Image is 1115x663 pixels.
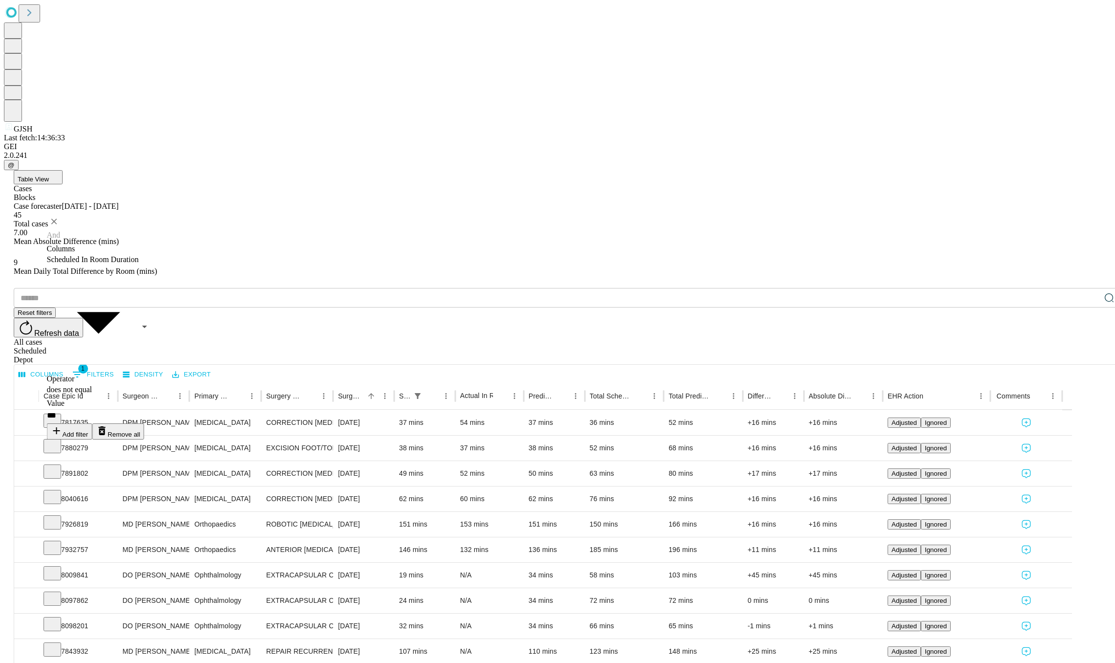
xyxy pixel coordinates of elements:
[123,588,185,613] div: DO [PERSON_NAME]
[399,436,450,461] div: 38 mins
[4,142,1111,151] div: GEI
[399,486,450,511] div: 62 mins
[529,436,580,461] div: 38 mins
[590,392,633,400] div: Total Scheduled Duration
[924,389,938,403] button: Sort
[14,228,27,237] span: 7.00
[590,486,659,511] div: 76 mins
[123,512,185,537] div: MD [PERSON_NAME] [PERSON_NAME] Md
[460,512,519,537] div: 153 mins
[123,436,185,461] div: DPM [PERSON_NAME] [PERSON_NAME]
[590,537,659,562] div: 185 mins
[634,389,647,403] button: Sort
[399,537,450,562] div: 146 mins
[266,486,328,511] div: CORRECTION [MEDICAL_DATA], CHIELECTOMY WITHOUT IMPLANT
[47,244,75,253] label: Columns
[1046,389,1060,403] button: Menu
[529,614,580,639] div: 34 mins
[529,461,580,486] div: 50 mins
[47,399,65,407] label: Value
[194,461,256,486] div: [MEDICAL_DATA]
[590,563,659,588] div: 58 mins
[338,461,389,486] div: [DATE]
[8,161,15,169] span: @
[231,389,245,403] button: Sort
[123,537,185,562] div: MD [PERSON_NAME] [PERSON_NAME] Md
[892,597,917,604] span: Adjusted
[892,470,917,477] span: Adjusted
[460,486,519,511] div: 60 mins
[123,461,185,486] div: DPM [PERSON_NAME] [PERSON_NAME]
[266,410,328,435] div: CORRECTION [MEDICAL_DATA]
[669,392,712,400] div: Total Predicted Duration
[460,588,519,613] div: N/A
[62,202,118,210] span: [DATE] - [DATE]
[997,392,1030,400] div: Comments
[34,329,79,337] span: Refresh data
[44,461,113,486] div: 7891802
[266,512,328,537] div: ROBOTIC [MEDICAL_DATA] KNEE TOTAL
[44,563,113,588] div: 8009841
[809,614,878,639] div: +1 mins
[774,389,788,403] button: Sort
[529,410,580,435] div: 37 mins
[669,588,738,613] div: 72 mins
[173,389,187,403] button: Menu
[748,563,799,588] div: +45 mins
[411,389,424,403] div: 1 active filter
[19,542,34,559] button: Expand
[399,614,450,639] div: 32 mins
[809,461,878,486] div: +17 mins
[669,537,738,562] div: 196 mins
[44,392,83,400] div: Case Epic Id
[338,614,389,639] div: [DATE]
[892,444,917,452] span: Adjusted
[888,392,923,400] div: EHR Action
[460,563,519,588] div: N/A
[748,461,799,486] div: +17 mins
[19,465,34,483] button: Expand
[529,588,580,613] div: 34 mins
[425,389,439,403] button: Sort
[892,546,917,553] span: Adjusted
[123,563,185,588] div: DO [PERSON_NAME]
[338,512,389,537] div: [DATE]
[19,491,34,508] button: Expand
[853,389,867,403] button: Sort
[194,410,256,435] div: [MEDICAL_DATA]
[266,563,328,588] div: EXTRACAPSULAR CATARACT REMOVAL WITH [MEDICAL_DATA]
[669,486,738,511] div: 92 mins
[892,521,917,528] span: Adjusted
[925,521,947,528] span: Ignored
[14,237,119,245] span: Mean Absolute Difference (mins)
[399,512,450,537] div: 151 mins
[19,516,34,533] button: Expand
[494,389,508,403] button: Sort
[399,588,450,613] div: 24 mins
[194,537,256,562] div: Orthopaedics
[14,211,22,219] span: 45
[529,486,580,511] div: 62 mins
[170,367,213,382] button: Export
[4,133,65,142] span: Last fetch: 14:36:33
[194,588,256,613] div: Ophthalmology
[399,563,450,588] div: 19 mins
[892,495,917,503] span: Adjusted
[338,537,389,562] div: [DATE]
[399,410,450,435] div: 37 mins
[925,648,947,655] span: Ignored
[44,588,113,613] div: 8097862
[809,410,878,435] div: +16 mins
[194,512,256,537] div: Orthopaedics
[194,614,256,639] div: Ophthalmology
[44,410,113,435] div: 7817635
[245,389,259,403] button: Menu
[44,486,113,511] div: 8040616
[460,392,536,399] span: Actual In Room Duration
[529,512,580,537] div: 151 mins
[266,614,328,639] div: EXTRACAPSULAR CATARACT REMOVAL WITH [MEDICAL_DATA]
[378,389,392,403] button: Menu
[123,410,185,435] div: DPM [PERSON_NAME] [PERSON_NAME]
[529,392,554,400] div: Predicted In Room Duration
[47,383,162,399] div: does not equal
